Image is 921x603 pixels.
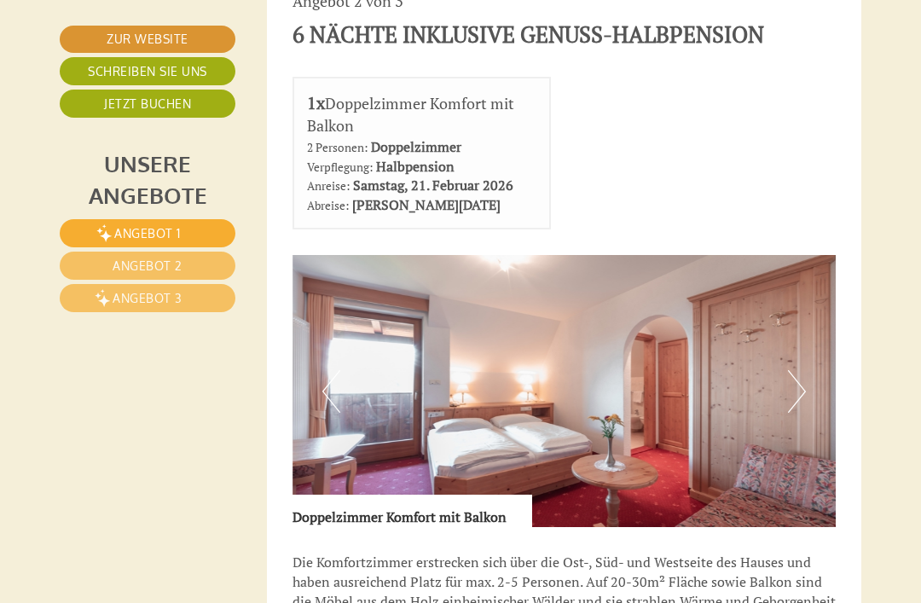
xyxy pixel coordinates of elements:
[26,84,280,96] small: 22:49
[293,19,764,50] div: 6 NÄCHTE INKLUSIVE GENUSS-HALBPENSION
[60,90,235,118] a: Jetzt buchen
[114,226,181,241] span: Angebot 1
[60,148,235,211] div: Unsere Angebote
[113,258,182,273] span: Angebot 2
[307,159,373,175] small: Verpflegung:
[60,26,235,53] a: Zur Website
[231,14,314,43] div: Samstag
[14,47,288,99] div: Guten Tag, wie können wir Ihnen helfen?
[293,495,532,527] div: Doppelzimmer Komfort mit Balkon
[376,157,455,176] b: Halbpension
[307,178,350,194] small: Anreise:
[307,198,349,213] small: Abreise:
[444,451,544,479] button: Senden
[113,291,182,305] span: Angebot 3
[322,370,340,413] button: Previous
[307,91,325,114] b: 1x
[353,176,513,194] b: Samstag, 21. Februar 2026
[293,255,837,527] img: image
[307,91,537,137] div: Doppelzimmer Komfort mit Balkon
[788,370,806,413] button: Next
[26,50,280,64] div: Berghotel Zum Zirm
[307,140,368,155] small: 2 Personen:
[371,137,461,156] b: Doppelzimmer
[352,195,501,214] b: [PERSON_NAME][DATE]
[60,57,235,85] a: Schreiben Sie uns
